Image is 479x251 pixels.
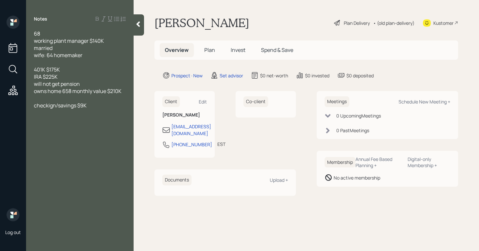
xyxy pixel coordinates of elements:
[34,80,80,87] span: will not get pension
[231,46,245,54] span: Invest
[34,52,82,59] span: wife: 64 homemaker
[171,72,203,79] div: Prospect · New
[334,174,380,181] div: No active membership
[171,123,211,137] div: [EMAIL_ADDRESS][DOMAIN_NAME]
[154,16,249,30] h1: [PERSON_NAME]
[356,156,402,168] div: Annual Fee Based Planning +
[270,177,288,183] div: Upload +
[34,102,87,109] span: checkign/savings $9K
[171,141,212,148] div: [PHONE_NUMBER]
[162,112,207,118] h6: [PERSON_NAME]
[34,73,58,80] span: IRA $225K
[34,87,122,95] span: owns home 658 monthly value $210K
[34,16,47,22] label: Notes
[399,99,450,105] div: Schedule New Meeting +
[34,44,52,52] span: married
[336,127,369,134] div: 0 Past Meeting s
[433,20,454,26] div: Kustomer
[408,156,450,168] div: Digital-only Membership +
[204,46,215,54] span: Plan
[325,96,349,107] h6: Meetings
[346,72,374,79] div: $0 deposited
[243,96,268,107] h6: Co-client
[325,157,356,168] h6: Membership
[5,229,21,235] div: Log out
[336,112,381,119] div: 0 Upcoming Meeting s
[7,208,20,221] img: retirable_logo.png
[373,20,414,26] div: • (old plan-delivery)
[199,99,207,105] div: Edit
[165,46,189,54] span: Overview
[260,72,288,79] div: $0 net-worth
[34,37,104,44] span: working plant manager $140K
[344,20,370,26] div: Plan Delivery
[305,72,329,79] div: $0 invested
[162,175,192,185] h6: Documents
[261,46,293,54] span: Spend & Save
[217,141,225,148] div: EST
[162,96,180,107] h6: Client
[34,66,60,73] span: 401K $175K
[34,30,40,37] span: 68
[220,72,243,79] div: Set advisor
